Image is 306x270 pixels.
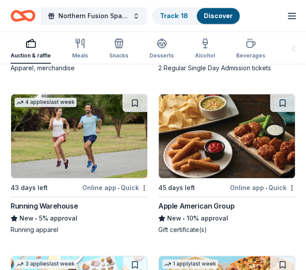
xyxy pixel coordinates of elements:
[195,34,215,64] button: Alcohol
[167,213,181,224] span: New
[204,12,233,19] a: Discover
[11,201,78,211] div: Running Warehouse
[82,182,148,193] div: Online app Quick
[236,34,265,64] button: Beverages
[162,259,218,269] div: 1 apply last week
[183,215,185,222] span: •
[158,183,195,193] div: 45 days left
[11,94,148,234] a: Image for Running Warehouse4 applieslast week43 days leftOnline app•QuickRunning WarehouseNew•5% ...
[159,94,295,178] img: Image for Apple American Group
[35,215,37,222] span: •
[149,34,174,64] button: Desserts
[11,183,48,193] div: 43 days left
[158,225,295,234] div: Gift certificate(s)
[109,52,128,59] div: Snacks
[195,52,215,59] div: Alcohol
[11,225,148,234] div: Running apparel
[149,52,174,59] div: Desserts
[19,213,34,224] span: New
[265,184,267,191] span: •
[11,94,147,178] img: Image for Running Warehouse
[158,213,295,224] div: 10% approval
[11,64,148,72] div: Apparel, merchandise
[72,34,88,64] button: Meals
[230,182,295,193] div: Online app Quick
[158,201,234,211] div: Apple American Group
[58,11,129,21] span: Northern Fusion Spaghetti Fundraiser
[11,213,148,224] div: 5% approval
[11,52,51,59] div: Auction & raffle
[11,5,35,26] a: Home
[11,34,51,64] button: Auction & raffle
[15,98,76,107] div: 4 applies last week
[158,64,295,72] div: 2 Regular Single Day Admission tickets
[152,7,241,25] button: Track· 18Discover
[15,259,76,269] div: 3 applies last week
[118,184,119,191] span: •
[41,7,147,25] button: Northern Fusion Spaghetti Fundraiser
[160,12,188,19] a: Track· 18
[109,34,128,64] button: Snacks
[72,52,88,59] div: Meals
[158,94,295,234] a: Image for Apple American Group45 days leftOnline app•QuickApple American GroupNew•10% approvalGif...
[236,52,265,59] div: Beverages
